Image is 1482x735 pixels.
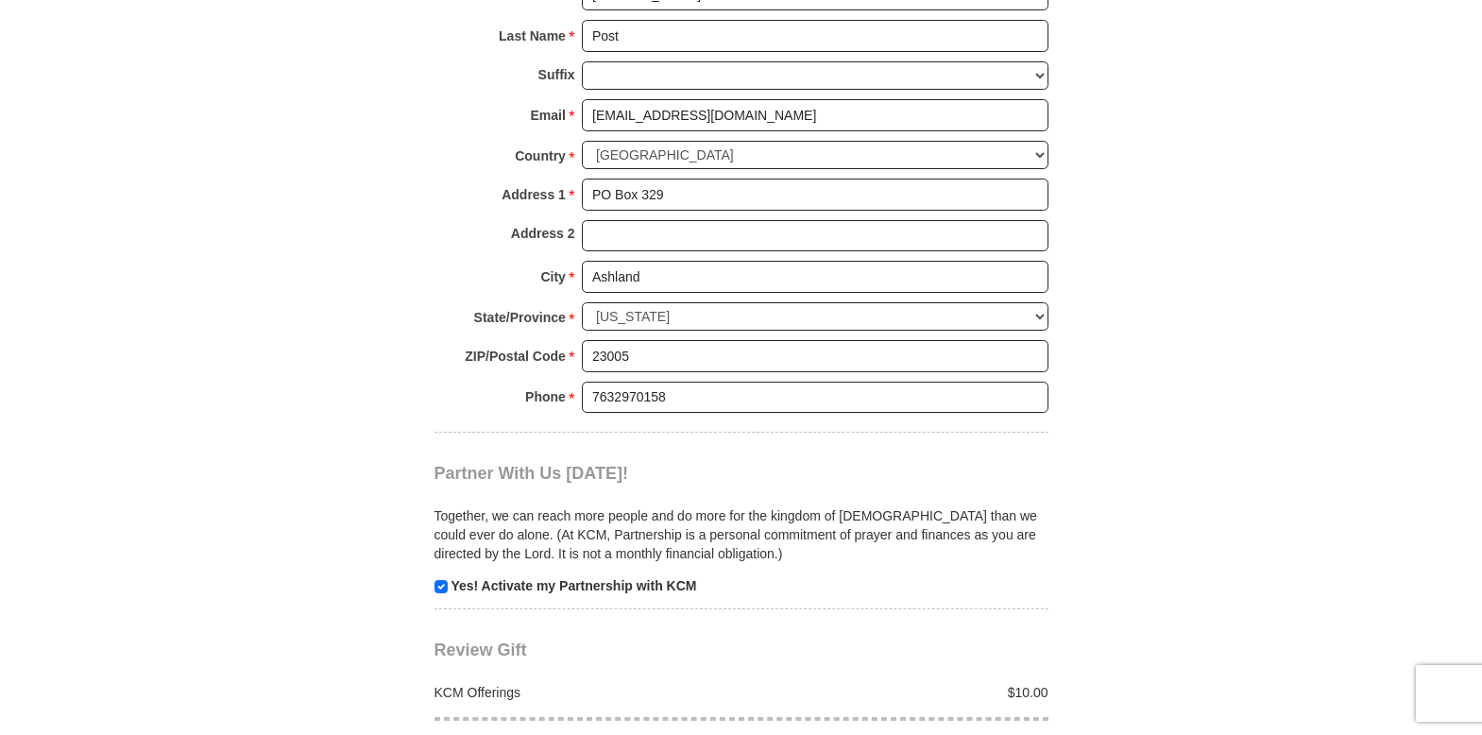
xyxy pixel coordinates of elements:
[511,220,575,247] strong: Address 2
[434,464,629,483] span: Partner With Us [DATE]!
[538,61,575,88] strong: Suffix
[451,578,696,593] strong: Yes! Activate my Partnership with KCM
[540,264,565,290] strong: City
[424,683,741,702] div: KCM Offerings
[474,304,566,331] strong: State/Province
[515,143,566,169] strong: Country
[531,102,566,128] strong: Email
[525,384,566,410] strong: Phone
[465,343,566,369] strong: ZIP/Postal Code
[434,506,1048,563] p: Together, we can reach more people and do more for the kingdom of [DEMOGRAPHIC_DATA] than we coul...
[741,683,1059,702] div: $10.00
[434,641,527,659] span: Review Gift
[499,23,566,49] strong: Last Name
[502,181,566,208] strong: Address 1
